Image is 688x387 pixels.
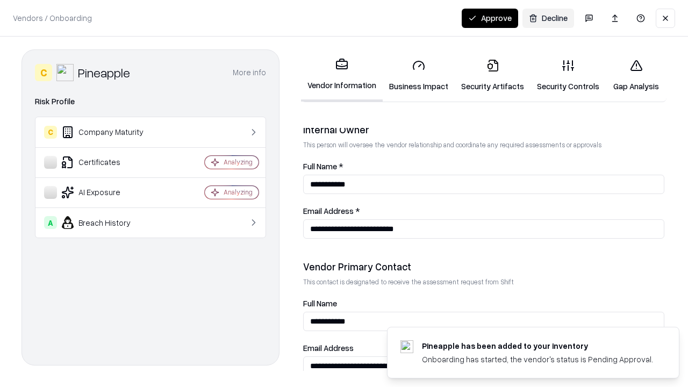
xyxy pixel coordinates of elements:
[44,186,173,199] div: AI Exposure
[455,51,531,101] a: Security Artifacts
[44,216,57,229] div: A
[383,51,455,101] a: Business Impact
[301,49,383,102] a: Vendor Information
[422,354,653,365] div: Onboarding has started, the vendor's status is Pending Approval.
[531,51,606,101] a: Security Controls
[522,9,574,28] button: Decline
[44,156,173,169] div: Certificates
[44,126,173,139] div: Company Maturity
[303,123,664,136] div: Internal Owner
[303,207,664,215] label: Email Address *
[13,12,92,24] p: Vendors / Onboarding
[224,157,253,167] div: Analyzing
[303,260,664,273] div: Vendor Primary Contact
[303,140,664,149] p: This person will oversee the vendor relationship and coordinate any required assessments or appro...
[233,63,266,82] button: More info
[44,216,173,229] div: Breach History
[303,344,664,352] label: Email Address
[400,340,413,353] img: pineappleenergy.com
[422,340,653,352] div: Pineapple has been added to your inventory
[462,9,518,28] button: Approve
[78,64,130,81] div: Pineapple
[44,126,57,139] div: C
[303,299,664,307] label: Full Name
[56,64,74,81] img: Pineapple
[303,277,664,286] p: This contact is designated to receive the assessment request from Shift
[35,95,266,108] div: Risk Profile
[35,64,52,81] div: C
[303,162,664,170] label: Full Name *
[606,51,666,101] a: Gap Analysis
[224,188,253,197] div: Analyzing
